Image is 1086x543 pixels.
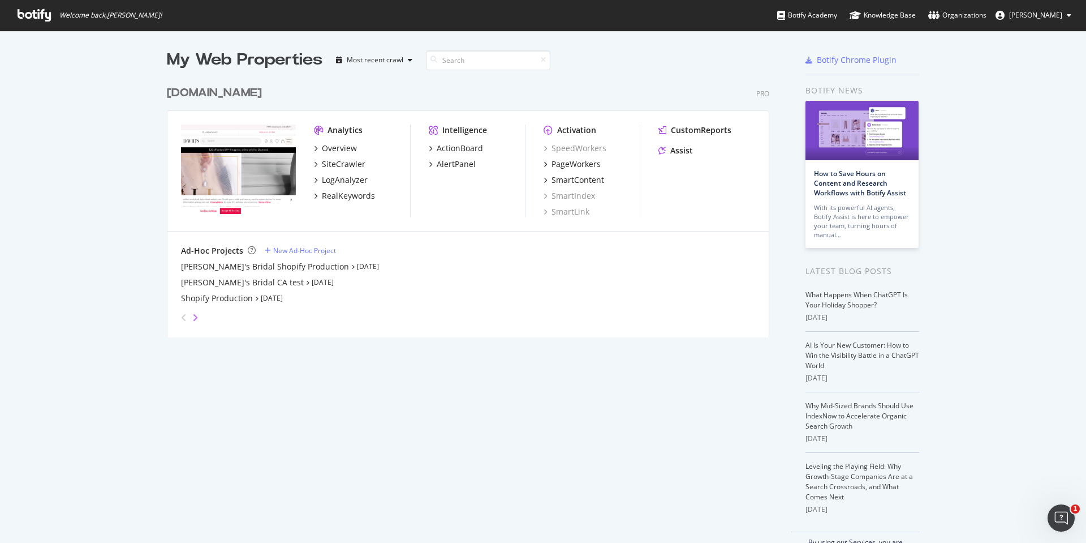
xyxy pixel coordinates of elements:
[322,174,368,186] div: LogAnalyzer
[322,143,357,154] div: Overview
[167,85,262,101] div: [DOMAIN_NAME]
[167,49,322,71] div: My Web Properties
[544,174,604,186] a: SmartContent
[327,125,363,136] div: Analytics
[805,290,908,310] a: What Happens When ChatGPT Is Your Holiday Shopper?
[314,174,368,186] a: LogAnalyzer
[557,125,596,136] div: Activation
[805,101,919,160] img: How to Save Hours on Content and Research Workflows with Botify Assist
[429,143,483,154] a: ActionBoard
[429,159,476,170] a: AlertPanel
[756,89,769,99] div: Pro
[181,261,349,272] a: [PERSON_NAME]'s Bridal Shopify Production
[1048,504,1075,532] iframe: Intercom live chat
[544,159,601,170] a: PageWorkers
[805,313,919,323] div: [DATE]
[805,54,897,66] a: Botify Chrome Plugin
[805,461,913,502] a: Leveling the Playing Field: Why Growth-Stage Companies Are at a Search Crossroads, and What Comes...
[181,293,253,304] a: Shopify Production
[314,190,375,202] a: RealKeywords
[181,277,304,288] a: [PERSON_NAME]'s Bridal CA test
[658,145,693,156] a: Assist
[671,125,731,136] div: CustomReports
[551,174,604,186] div: SmartContent
[59,11,162,20] span: Welcome back, [PERSON_NAME] !
[850,10,916,21] div: Knowledge Base
[322,190,375,202] div: RealKeywords
[544,190,595,202] a: SmartIndex
[426,50,550,70] input: Search
[437,159,476,170] div: AlertPanel
[986,6,1080,24] button: [PERSON_NAME]
[167,85,266,101] a: [DOMAIN_NAME]
[442,125,487,136] div: Intelligence
[805,340,919,370] a: AI Is Your New Customer: How to Win the Visibility Battle in a ChatGPT World
[805,401,913,431] a: Why Mid-Sized Brands Should Use IndexNow to Accelerate Organic Search Growth
[167,71,778,337] div: grid
[191,312,199,323] div: angle-right
[928,10,986,21] div: Organizations
[314,143,357,154] a: Overview
[551,159,601,170] div: PageWorkers
[181,245,243,256] div: Ad-Hoc Projects
[181,125,296,216] img: davidsbridal.com
[347,57,403,63] div: Most recent crawl
[314,159,365,170] a: SiteCrawler
[814,203,910,240] div: With its powerful AI agents, Botify Assist is here to empower your team, turning hours of manual…
[176,309,191,327] div: angle-left
[357,262,379,271] a: [DATE]
[273,246,336,255] div: New Ad-Hoc Project
[261,293,283,303] a: [DATE]
[312,277,334,287] a: [DATE]
[805,84,919,97] div: Botify news
[1071,504,1080,514] span: 1
[777,10,837,21] div: Botify Academy
[437,143,483,154] div: ActionBoard
[814,169,906,198] a: How to Save Hours on Content and Research Workflows with Botify Assist
[1009,10,1062,20] span: Mani Kubendranathan
[817,54,897,66] div: Botify Chrome Plugin
[805,434,919,444] div: [DATE]
[544,206,589,217] a: SmartLink
[265,246,336,255] a: New Ad-Hoc Project
[322,159,365,170] div: SiteCrawler
[805,373,919,383] div: [DATE]
[670,145,693,156] div: Assist
[805,504,919,515] div: [DATE]
[331,51,417,69] button: Most recent crawl
[544,143,606,154] a: SpeedWorkers
[658,125,731,136] a: CustomReports
[805,265,919,277] div: Latest Blog Posts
